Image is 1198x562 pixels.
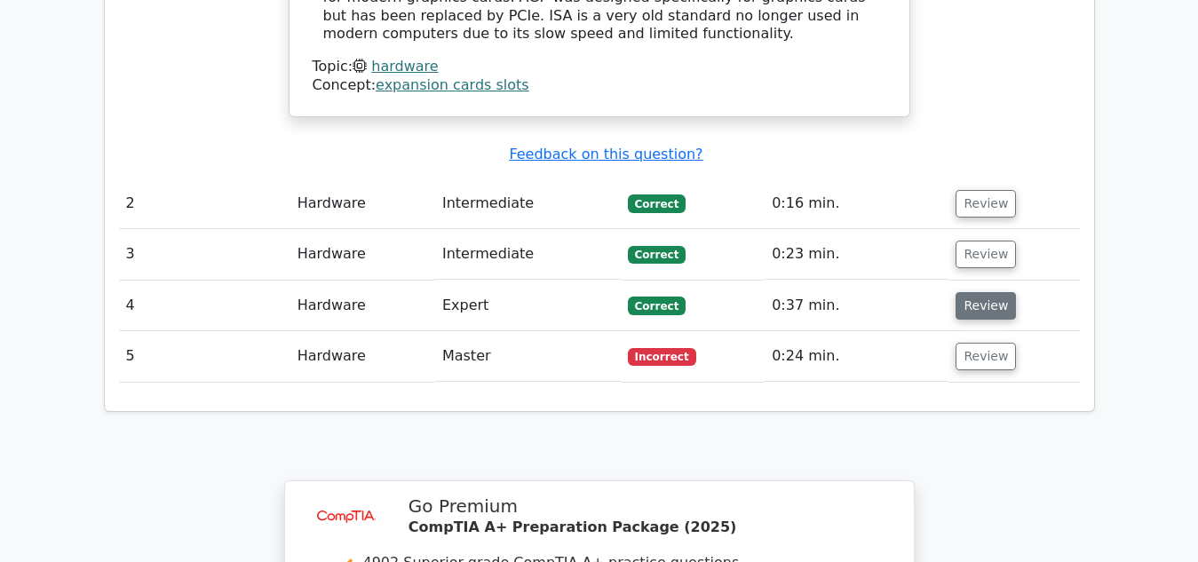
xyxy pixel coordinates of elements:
[765,281,948,331] td: 0:37 min.
[956,292,1016,320] button: Review
[290,229,435,280] td: Hardware
[765,178,948,229] td: 0:16 min.
[956,190,1016,218] button: Review
[628,297,686,314] span: Correct
[628,194,686,212] span: Correct
[119,331,290,382] td: 5
[290,281,435,331] td: Hardware
[765,229,948,280] td: 0:23 min.
[376,76,529,93] a: expansion cards slots
[435,229,621,280] td: Intermediate
[956,343,1016,370] button: Review
[313,58,886,76] div: Topic:
[628,246,686,264] span: Correct
[509,146,702,162] a: Feedback on this question?
[435,178,621,229] td: Intermediate
[119,229,290,280] td: 3
[628,348,696,366] span: Incorrect
[956,241,1016,268] button: Review
[313,76,886,95] div: Concept:
[765,331,948,382] td: 0:24 min.
[119,178,290,229] td: 2
[371,58,438,75] a: hardware
[119,281,290,331] td: 4
[435,331,621,382] td: Master
[290,331,435,382] td: Hardware
[290,178,435,229] td: Hardware
[435,281,621,331] td: Expert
